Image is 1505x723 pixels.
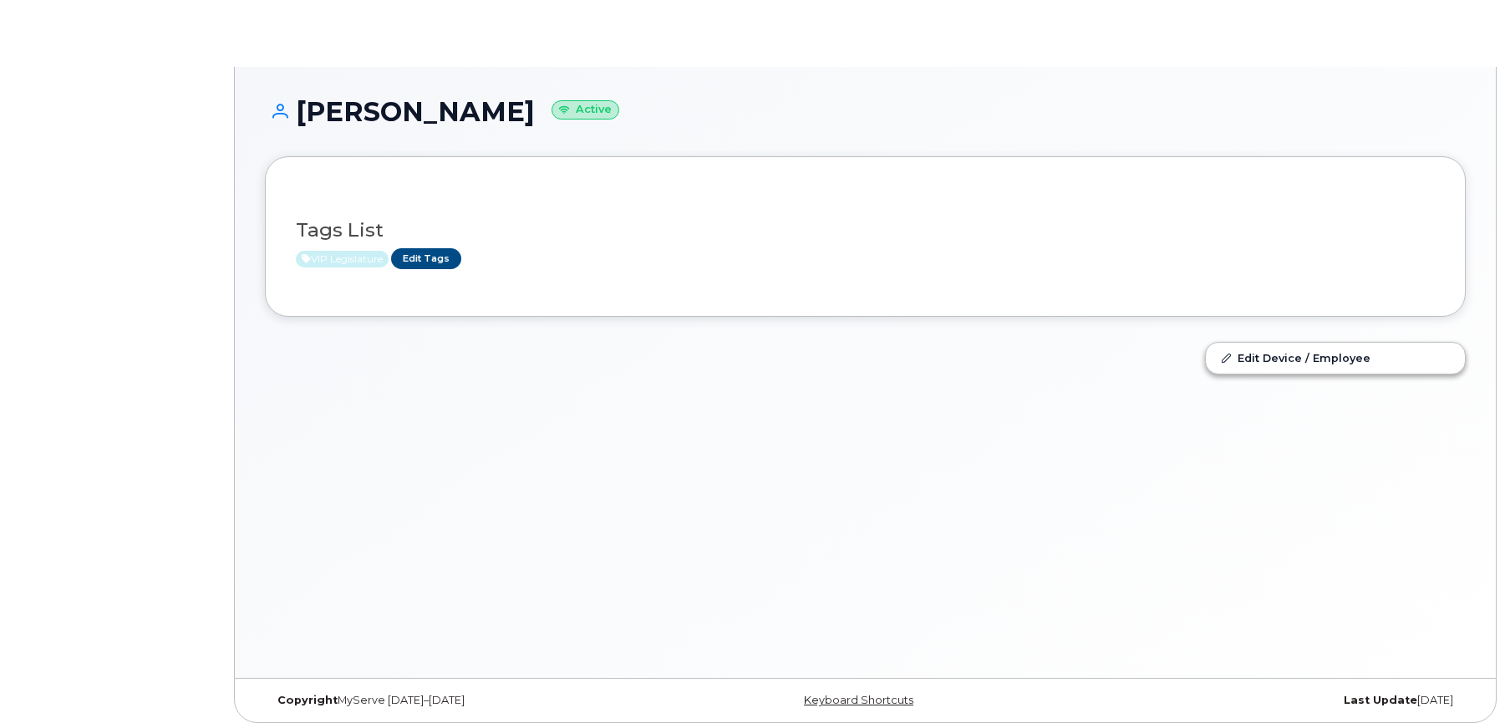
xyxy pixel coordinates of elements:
span: Active [296,251,389,267]
a: Keyboard Shortcuts [804,694,913,706]
small: Active [552,100,619,120]
strong: Copyright [277,694,338,706]
a: Edit Device / Employee [1206,343,1465,373]
h1: [PERSON_NAME] [265,97,1466,126]
a: Edit Tags [391,248,461,269]
strong: Last Update [1344,694,1417,706]
div: [DATE] [1065,694,1466,707]
div: MyServe [DATE]–[DATE] [265,694,665,707]
h3: Tags List [296,220,1435,241]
